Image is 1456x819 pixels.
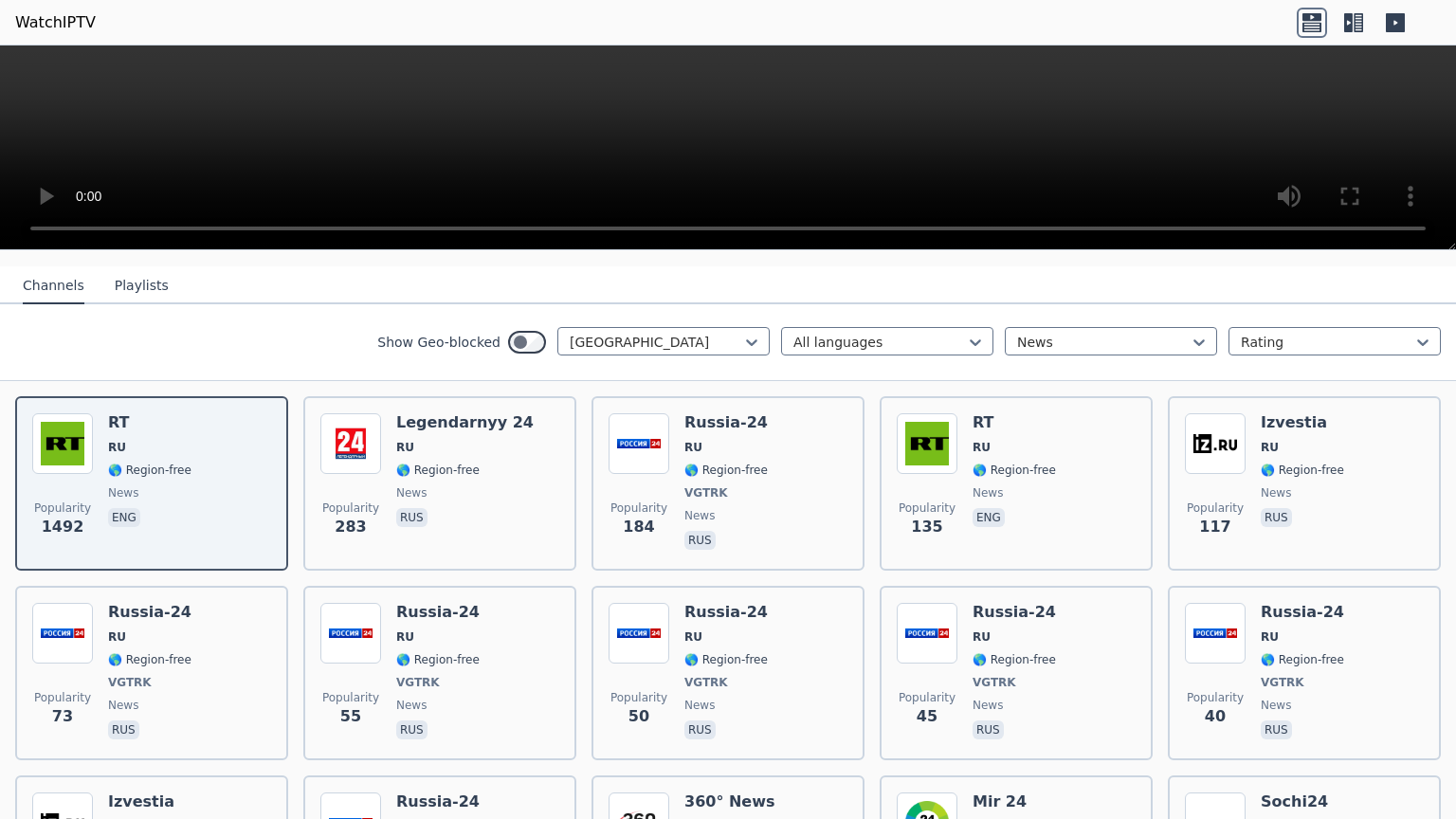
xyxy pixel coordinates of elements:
[623,516,654,538] span: 184
[108,508,140,527] p: eng
[1205,705,1226,728] span: 40
[684,531,716,550] p: rus
[609,413,669,474] img: Russia-24
[1261,413,1344,432] h6: Izvestia
[1187,500,1244,516] span: Popularity
[1261,440,1279,455] span: RU
[911,516,942,538] span: 135
[34,690,91,705] span: Popularity
[34,500,91,516] span: Popularity
[1199,516,1230,538] span: 117
[973,792,1056,811] h6: Mir 24
[1261,652,1344,667] span: 🌎 Region-free
[396,675,440,690] span: VGTRK
[684,792,775,811] h6: 360° News
[917,705,937,728] span: 45
[320,603,381,664] img: Russia-24
[320,413,381,474] img: Legendarnyy 24
[1261,508,1292,527] p: rus
[1261,629,1279,645] span: RU
[610,690,667,705] span: Popularity
[335,516,366,538] span: 283
[897,603,957,664] img: Russia-24
[610,500,667,516] span: Popularity
[108,485,138,500] span: news
[897,413,957,474] img: RT
[108,463,191,478] span: 🌎 Region-free
[322,500,379,516] span: Popularity
[396,508,428,527] p: rus
[1261,675,1304,690] span: VGTRK
[396,792,480,811] h6: Russia-24
[628,705,649,728] span: 50
[899,690,955,705] span: Popularity
[973,603,1056,622] h6: Russia-24
[973,463,1056,478] span: 🌎 Region-free
[1185,603,1246,664] img: Russia-24
[396,463,480,478] span: 🌎 Region-free
[973,698,1003,713] span: news
[973,675,1016,690] span: VGTRK
[108,698,138,713] span: news
[396,629,414,645] span: RU
[684,698,715,713] span: news
[340,705,361,728] span: 55
[684,603,768,622] h6: Russia-24
[973,652,1056,667] span: 🌎 Region-free
[108,720,139,739] p: rus
[973,629,991,645] span: RU
[1261,720,1292,739] p: rus
[108,652,191,667] span: 🌎 Region-free
[899,500,955,516] span: Popularity
[684,413,768,432] h6: Russia-24
[396,413,534,432] h6: Legendarnyy 24
[973,508,1005,527] p: eng
[1185,413,1246,474] img: Izvestia
[32,413,93,474] img: RT
[1187,690,1244,705] span: Popularity
[396,720,428,739] p: rus
[973,440,991,455] span: RU
[973,485,1003,500] span: news
[973,720,1004,739] p: rus
[1261,603,1344,622] h6: Russia-24
[377,333,500,352] label: Show Geo-blocked
[108,440,126,455] span: RU
[108,413,191,432] h6: RT
[115,268,169,304] button: Playlists
[684,675,728,690] span: VGTRK
[52,705,73,728] span: 73
[1261,698,1291,713] span: news
[1261,485,1291,500] span: news
[684,485,728,500] span: VGTRK
[396,603,480,622] h6: Russia-24
[15,11,96,34] a: WatchIPTV
[684,629,702,645] span: RU
[108,675,152,690] span: VGTRK
[396,440,414,455] span: RU
[32,603,93,664] img: Russia-24
[396,652,480,667] span: 🌎 Region-free
[108,603,191,622] h6: Russia-24
[108,792,191,811] h6: Izvestia
[42,516,84,538] span: 1492
[322,690,379,705] span: Popularity
[973,413,1056,432] h6: RT
[684,508,715,523] span: news
[396,698,427,713] span: news
[684,652,768,667] span: 🌎 Region-free
[396,485,427,500] span: news
[684,463,768,478] span: 🌎 Region-free
[1261,463,1344,478] span: 🌎 Region-free
[23,268,84,304] button: Channels
[684,720,716,739] p: rus
[609,603,669,664] img: Russia-24
[1261,792,1345,811] h6: Sochi24
[108,629,126,645] span: RU
[684,440,702,455] span: RU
